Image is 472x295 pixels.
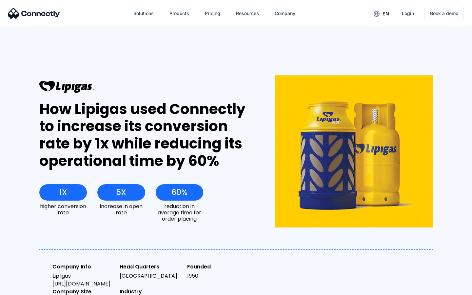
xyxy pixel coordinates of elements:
div: Pricing [205,9,220,18]
div: Resources [236,9,259,18]
div: Products [169,9,189,18]
div: 60% [171,188,187,197]
div: Company [275,9,295,18]
div: [GEOGRAPHIC_DATA] [120,272,182,280]
div: Resources [231,6,264,21]
a: Pricing [200,6,226,21]
div: Head Quarters [120,263,182,271]
div: reduction in average time for order placing [156,203,203,222]
div: higher conversion rate [39,203,87,216]
div: en [368,9,394,18]
img: Connectly Logo [8,8,60,19]
div: en [383,9,389,18]
ul: Language list [13,284,39,293]
div: increase in open rate [97,203,145,216]
div: 1X [59,188,67,197]
div: Products [164,6,194,21]
div: 1950 [187,272,249,280]
div: 5X [116,188,126,197]
div: Solutions [133,9,154,18]
aside: Language selected: English [7,284,39,293]
a: Login [397,6,419,21]
div: Login [402,9,414,18]
div: How Lipigas used Connectly to increase its conversion rate by 1x while reducing its operational t... [39,101,251,170]
a: [URL][DOMAIN_NAME] [52,280,110,287]
div: Lipligas [52,272,114,288]
div: Founded [187,263,249,271]
div: Solutions [128,6,159,21]
div: Company [269,6,301,21]
a: Book a demo [424,6,464,21]
div: Company Info [52,263,114,271]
